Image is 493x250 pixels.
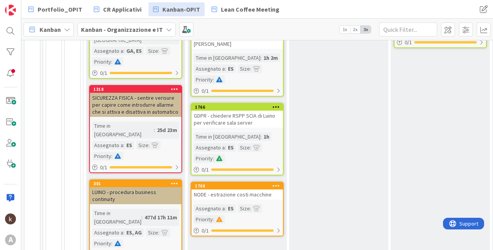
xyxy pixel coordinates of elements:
div: ES [124,141,134,149]
input: Quick Filter... [379,23,437,36]
span: 0 / 1 [202,227,209,235]
span: : [225,64,226,73]
div: 1768 [191,182,283,189]
span: Support [16,1,35,10]
div: 0/1 [90,68,181,78]
span: : [260,132,262,141]
a: 1768NODE - estrazione costi macchineAssegnato a:ESSize:Priority:0/1 [191,182,284,236]
span: 2x [350,26,360,33]
span: : [158,47,159,55]
div: ES, AG [124,228,144,237]
a: Time in [GEOGRAPHIC_DATA]Assegnato a:GA, ESSize:Priority:0/1 [89,5,182,79]
div: GA, ES [124,47,144,55]
div: 301LUINO - procedura business continuity [90,180,181,204]
div: 1766 [191,104,283,111]
span: 1x [340,26,350,33]
span: Portfolio_OPIT [38,5,82,14]
div: 1766GDPR - chiedere RSPP SCIA di Luino per verificare sala server [191,104,283,128]
div: Assegnato a [92,228,123,237]
div: Priority [194,215,213,224]
div: 1h 2m [262,54,280,62]
div: SICUREZZA FISICA - sentire verisure per capire come introdurre allarme che si attiva e disattiva ... [90,93,181,117]
span: : [213,154,214,163]
b: Kanban - Organizzazione e IT [81,26,163,33]
div: ES [226,64,236,73]
span: 0 / 1 [100,163,107,172]
div: Size [136,141,148,149]
span: 3x [360,26,371,33]
div: ES [226,204,236,213]
div: Size [238,143,250,152]
span: : [111,57,112,66]
div: 1766 [195,104,283,110]
span: : [111,152,112,160]
div: Size [238,64,250,73]
div: A [5,234,16,245]
a: Lean Coffee Meeting [207,2,284,16]
div: 1318SICUREZZA FISICA - sentire verisure per capire come introdurre allarme che si attiva e disatt... [90,86,181,117]
span: : [250,204,251,213]
div: GDPR - chiedere RSPP SCIA di Luino per verificare sala server [191,111,283,128]
span: 0 / 1 [405,38,412,47]
div: Priority [92,239,111,248]
span: 0 / 1 [100,69,107,77]
div: 1768NODE - estrazione costi macchine [191,182,283,200]
div: Assegnato a [194,64,225,73]
div: Time in [GEOGRAPHIC_DATA] [92,122,154,139]
span: : [225,143,226,152]
div: Assegnato a [194,204,225,213]
div: Priority [92,57,111,66]
span: : [250,143,251,152]
span: : [154,126,155,134]
div: Priority [194,154,213,163]
div: 25d 23m [155,126,179,134]
span: : [141,213,143,222]
div: 301 [90,180,181,187]
a: 1766GDPR - chiedere RSPP SCIA di Luino per verificare sala serverTime in [GEOGRAPHIC_DATA]:1hAsse... [191,103,284,175]
span: CR Applicativi [103,5,141,14]
div: 1318 [90,86,181,93]
span: : [260,54,262,62]
div: 1768 [195,183,283,189]
div: 0/1 [90,163,181,172]
span: : [148,141,150,149]
div: Time in [GEOGRAPHIC_DATA] [92,209,141,226]
span: : [123,228,124,237]
span: : [213,75,214,84]
div: 0/1 [395,38,486,47]
a: Portfolio_OPIT [24,2,87,16]
div: Priority [92,152,111,160]
span: 0 / 1 [202,87,209,95]
div: Size [146,47,158,55]
div: Assegnato a [92,47,123,55]
img: Visit kanbanzone.com [5,5,16,16]
div: Assegnato a [194,143,225,152]
div: 477d 17h 11m [143,213,179,222]
div: NODE - estrazione costi macchine [191,189,283,200]
img: kh [5,214,16,224]
span: : [250,64,251,73]
a: Kanban-OPIT [148,2,205,16]
span: : [158,228,159,237]
div: ES [226,143,236,152]
span: : [225,204,226,213]
div: 0/1 [191,226,283,236]
div: 0/1 [191,165,283,175]
a: CR Applicativi [89,2,146,16]
span: Kanban-OPIT [162,5,200,14]
div: 1318 [93,87,181,92]
span: Lean Coffee Meeting [221,5,279,14]
div: 1h [262,132,271,141]
div: Size [238,204,250,213]
div: Assegnato a [92,141,123,149]
a: GDPR - consenso informato cure mediche, coinvolgere [PERSON_NAME] e poi DS e DA [PERSON_NAME]Time... [191,10,284,97]
span: : [123,141,124,149]
span: : [213,215,214,224]
span: Kanban [40,25,61,34]
div: 0/1 [191,86,283,96]
div: Time in [GEOGRAPHIC_DATA] [194,54,260,62]
div: Time in [GEOGRAPHIC_DATA] [194,132,260,141]
div: 301 [93,181,181,186]
div: LUINO - procedura business continuity [90,187,181,204]
div: Size [146,228,158,237]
